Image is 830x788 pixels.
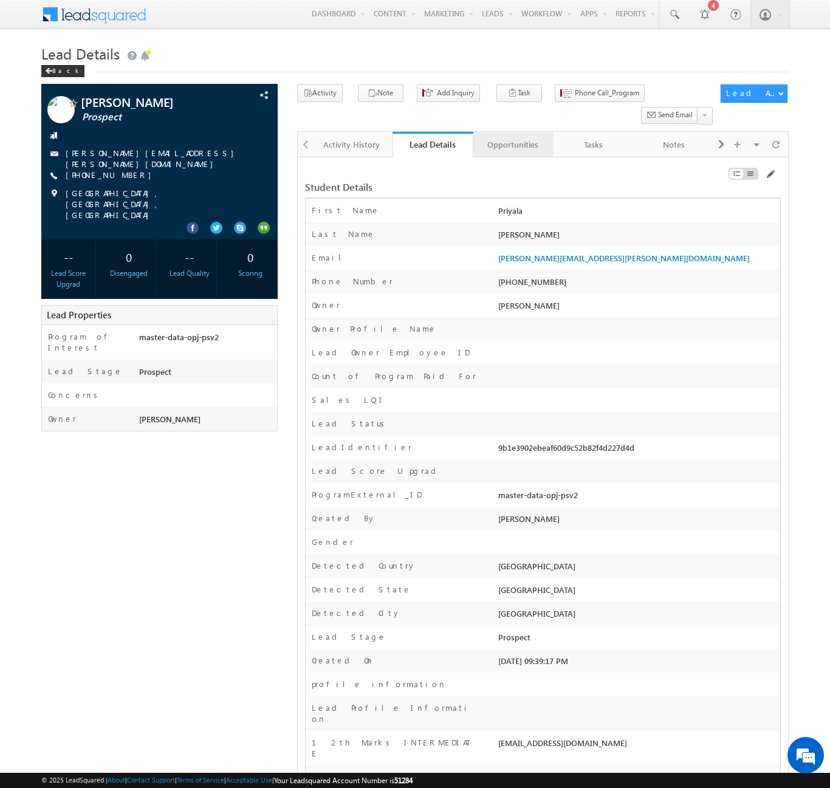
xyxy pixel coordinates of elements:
label: Detected State [312,584,411,595]
div: Prospect [136,366,277,383]
label: Lead Status [312,418,389,429]
div: [PERSON_NAME] [495,228,780,245]
div: Tasks [563,137,623,152]
label: Program of Interest [48,331,127,353]
a: Terms of Service [177,776,224,784]
label: ProgramExternal_ID [312,489,422,500]
span: Lead Properties [47,309,111,321]
button: Lead Actions [721,84,787,103]
div: -- [166,245,214,268]
a: Back [41,64,91,75]
div: 0 [226,245,274,268]
label: Detected City [312,608,401,618]
label: Count of Program Paid For [312,371,476,382]
span: [PERSON_NAME] [498,300,560,310]
div: [GEOGRAPHIC_DATA] [495,560,780,577]
label: Email [312,252,351,263]
div: Back [41,65,84,77]
div: Scoring [226,268,274,279]
label: Lead Stage [48,366,123,377]
a: About [108,776,125,784]
label: 12th Marks INTERMEDIATE [312,737,477,759]
button: Send Email [641,107,698,125]
div: Lead Quality [166,268,214,279]
label: Created On [312,655,374,666]
label: Detected District [312,772,430,783]
a: [PERSON_NAME][EMAIL_ADDRESS][PERSON_NAME][DOMAIN_NAME] [66,148,240,169]
a: Activity History [312,132,393,157]
label: Sales LQI [312,394,386,405]
label: LeadIdentifier [312,442,412,453]
em: Start Chat [165,374,221,391]
label: Lead Profile Information [312,702,477,724]
span: © 2025 LeadSquared | | | | | [41,775,413,786]
div: Chat with us now [63,64,204,80]
label: profile information [312,679,447,690]
label: Lead Owner Employee ID [312,347,470,358]
button: Activity [297,84,343,102]
span: Add Inquiry [437,87,475,98]
label: Lead Stage [312,631,386,642]
span: Phone Call_Program [575,87,639,98]
img: d_60004797649_company_0_60004797649 [21,64,51,80]
button: Note [358,84,403,102]
span: Your Leadsquared Account Number is [274,776,413,785]
div: -- [44,245,92,268]
a: Tasks [554,132,634,157]
a: [PERSON_NAME][EMAIL_ADDRESS][PERSON_NAME][DOMAIN_NAME] [498,253,750,263]
label: Phone Number [312,276,393,287]
label: Gender [312,536,354,547]
label: Last Name [312,228,376,239]
button: Task [496,84,542,102]
img: Profile photo [47,96,75,128]
div: Student Details [305,182,618,193]
div: Lead Details [402,139,464,150]
a: Contact Support [127,776,175,784]
div: Opportunities [483,137,543,152]
label: Owner [48,413,77,424]
div: [GEOGRAPHIC_DATA] [495,584,780,601]
button: Phone Call_Program [555,84,645,102]
div: master-data-opj-psv2 [136,331,277,348]
label: Owner Profile Name [312,323,437,334]
button: Add Inquiry [417,84,480,102]
a: Acceptable Use [226,776,272,784]
label: Concerns [48,389,102,400]
div: 0 [105,245,153,268]
a: Notes [634,132,714,157]
span: Lead Details [41,44,120,63]
label: Owner [312,300,340,310]
span: Send Email [658,109,693,120]
div: [PHONE_NUMBER] [495,276,780,293]
span: [GEOGRAPHIC_DATA], [GEOGRAPHIC_DATA], [GEOGRAPHIC_DATA] [66,188,256,221]
a: Opportunities [473,132,554,157]
label: Created By [312,513,376,524]
div: Lead Actions [726,87,778,98]
div: [DATE] 09:39:17 PM [495,655,780,672]
textarea: Type your message and hit 'Enter' [16,112,222,364]
span: [PERSON_NAME] [81,96,227,108]
div: Minimize live chat window [199,6,228,35]
label: First Name [312,205,380,216]
div: master-data-opj-psv2 [495,489,780,506]
span: [PERSON_NAME] [139,414,201,424]
label: Lead Score Upgrad [312,465,441,476]
label: Detected Country [312,560,416,571]
div: Notes [643,137,703,152]
span: 51284 [394,776,413,785]
div: [GEOGRAPHIC_DATA] [495,608,780,625]
div: [PERSON_NAME] [495,513,780,530]
div: Priyala [495,205,780,222]
div: Activity History [322,137,382,152]
span: [PHONE_NUMBER] [66,170,157,182]
div: Lead Score Upgrad [44,268,92,290]
span: Prospect [82,111,228,123]
a: Lead Details [393,132,473,157]
div: [EMAIL_ADDRESS][DOMAIN_NAME] [495,737,780,754]
div: Disengaged [105,268,153,279]
div: Prospect [495,631,780,648]
div: 9b1e3902ebeaf60d9c52b82f4d227d4d [495,442,780,459]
